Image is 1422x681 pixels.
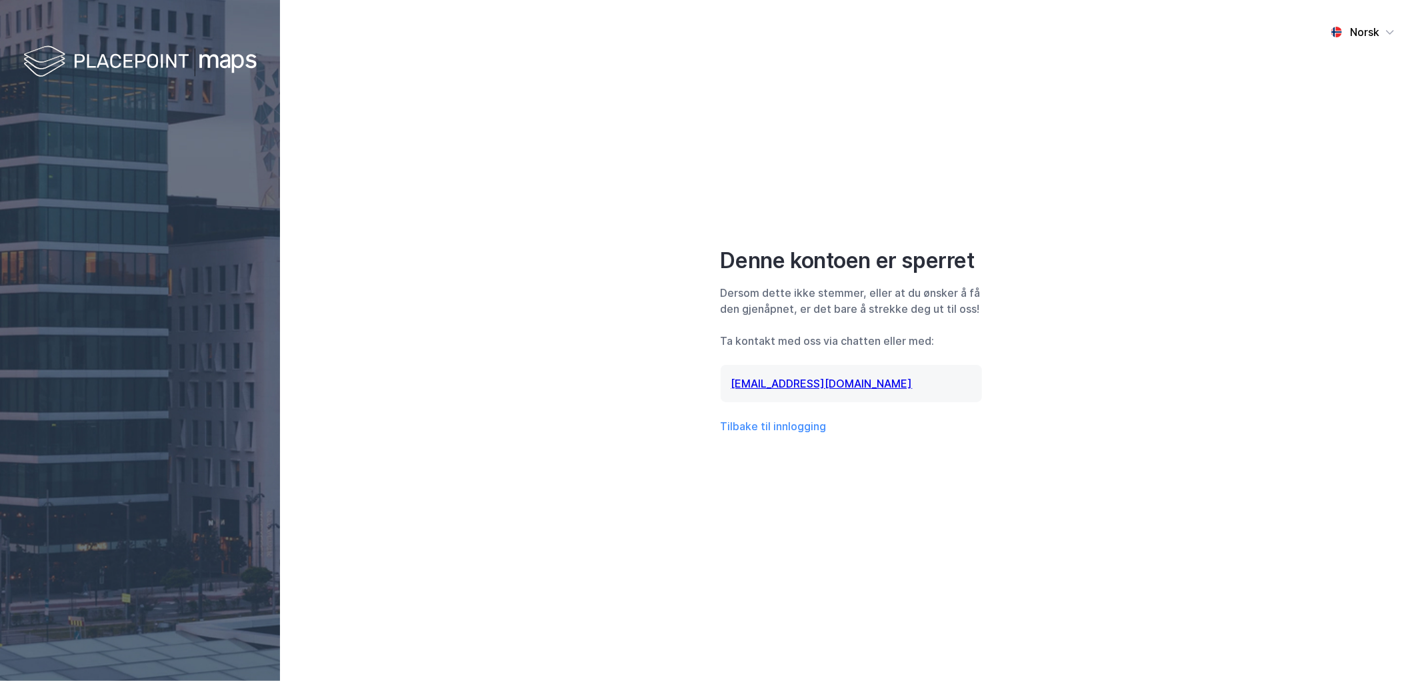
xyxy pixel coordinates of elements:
div: Norsk [1350,24,1379,40]
div: Dersom dette ikke stemmer, eller at du ønsker å få den gjenåpnet, er det bare å strekke deg ut ti... [721,285,982,317]
button: Tilbake til innlogging [721,418,827,434]
a: [EMAIL_ADDRESS][DOMAIN_NAME] [731,377,913,390]
div: Denne kontoen er sperret [721,247,982,274]
img: logo-white.f07954bde2210d2a523dddb988cd2aa7.svg [23,43,257,82]
iframe: Chat Widget [1355,617,1422,681]
div: Ta kontakt med oss via chatten eller med: [721,333,982,349]
div: Kontrollprogram for chat [1355,617,1422,681]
